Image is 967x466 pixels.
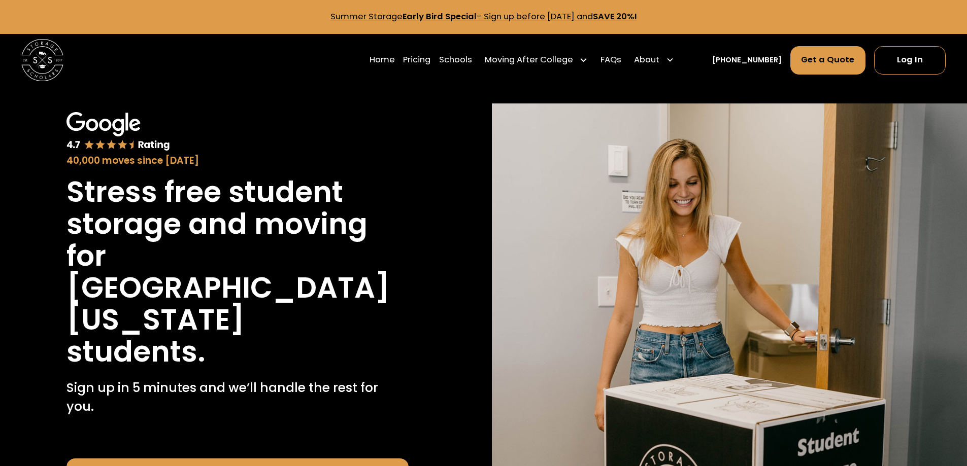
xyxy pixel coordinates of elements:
[601,45,621,75] a: FAQs
[66,176,409,272] h1: Stress free student storage and moving for
[712,55,782,66] a: [PHONE_NUMBER]
[485,54,573,66] div: Moving After College
[66,378,409,416] p: Sign up in 5 minutes and we’ll handle the rest for you.
[874,46,946,75] a: Log In
[21,39,63,81] a: home
[790,46,866,75] a: Get a Quote
[593,11,637,22] strong: SAVE 20%!
[403,11,477,22] strong: Early Bird Special
[66,112,170,152] img: Google 4.7 star rating
[370,45,395,75] a: Home
[634,54,659,66] div: About
[330,11,637,22] a: Summer StorageEarly Bird Special- Sign up before [DATE] andSAVE 20%!
[630,45,679,75] div: About
[439,45,472,75] a: Schools
[403,45,430,75] a: Pricing
[21,39,63,81] img: Storage Scholars main logo
[481,45,592,75] div: Moving After College
[66,336,206,368] h1: students.
[66,272,409,336] h1: [GEOGRAPHIC_DATA][US_STATE]
[66,154,409,168] div: 40,000 moves since [DATE]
